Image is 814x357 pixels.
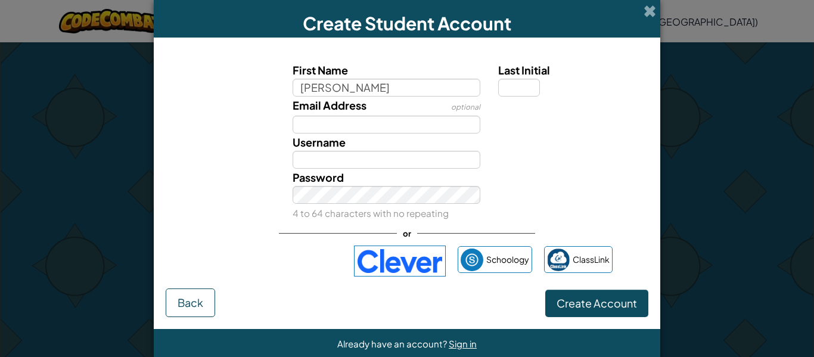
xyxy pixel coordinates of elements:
span: Already have an account? [337,338,449,349]
span: ClassLink [573,251,610,268]
span: Last Initial [498,63,550,77]
img: clever-logo-blue.png [354,246,446,277]
button: Create Account [545,290,648,317]
span: optional [451,103,480,111]
a: Sign in [449,338,477,349]
span: or [397,225,417,242]
span: Username [293,135,346,149]
span: Email Address [293,98,366,112]
img: schoology.png [461,249,483,271]
span: Back [178,296,203,309]
small: 4 to 64 characters with no repeating [293,207,449,219]
img: classlink-logo-small.png [547,249,570,271]
span: Password [293,170,344,184]
span: First Name [293,63,348,77]
iframe: Sign in with Google Button [195,248,348,274]
span: Create Student Account [303,12,511,35]
span: Create Account [557,296,637,310]
span: Schoology [486,251,529,268]
button: Back [166,288,215,317]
